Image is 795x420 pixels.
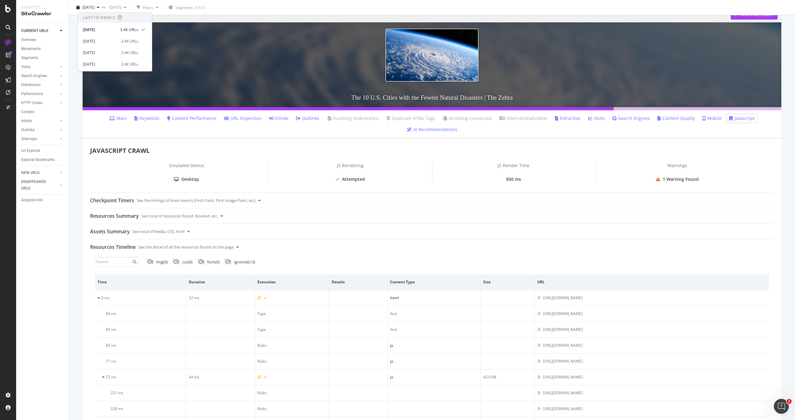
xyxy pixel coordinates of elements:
[90,146,774,155] div: JAVASCRIPT CRAWL
[385,29,479,82] img: The 10 U.S. Cities with the Fewest Natural Disasters | The Zebra
[21,82,41,88] div: Distribution
[657,115,695,121] a: Content Quality
[134,2,161,12] button: Filters
[729,115,755,121] a: Javascript
[390,343,478,348] div: js
[21,100,42,106] div: HTTP Codes
[21,170,39,176] div: NEW URLS
[121,50,138,56] div: 3.4K URLs
[111,406,123,411] span: 228 ms
[21,46,41,52] div: Movements
[90,224,130,239] div: Assets Summary
[21,170,58,176] a: NEW URLS
[390,358,478,364] div: js
[332,279,383,285] span: Details
[21,82,58,88] a: Distribution
[390,374,478,380] div: js
[83,62,117,67] div: [DATE]
[107,5,121,10] span: 2025 Aug. 29th
[83,15,115,20] div: Last 10 Crawls
[21,64,30,70] div: Visits
[106,343,116,348] span: 65 ms
[21,109,34,115] div: Content
[21,55,38,61] div: Segments
[506,176,521,182] div: 850 ms
[138,240,234,254] div: See the detail of all the resources found on the page
[120,27,138,33] div: 3.4K URLs
[663,176,699,182] div: 1 Warning Found
[387,115,435,121] a: Duplicate HTML Tags
[83,27,116,33] div: [DATE]
[702,115,722,121] a: Mobile
[189,295,252,301] div: 52 ms
[327,115,379,121] a: Incoming Redirections
[537,279,765,285] span: URL
[390,311,478,317] div: font
[134,115,160,121] a: Keywords
[21,179,58,192] a: DISAPPEARED URLS
[90,240,136,254] div: Resources Timeline
[195,5,206,10] div: [DATE]
[21,197,64,203] a: Analysis Info
[543,295,583,301] div: [URL][DOMAIN_NAME]
[137,193,256,208] div: See the timings of main events (First Paint, First Image Paint, etc)
[257,358,267,364] div: Rules
[543,343,583,348] div: [URL][DOMAIN_NAME]
[543,406,583,412] div: [URL][DOMAIN_NAME]
[390,279,476,285] span: Content Type
[257,311,266,317] div: Type
[111,390,123,395] span: 221 ms
[141,208,218,223] div: See total of resources found, blocked, etc.
[167,115,216,121] a: Content Performance
[234,259,255,265] div: ignored ( 13 )
[21,37,64,43] a: Overview
[207,259,220,265] div: font ( 0 )
[21,73,58,79] a: Search Engines
[90,208,139,223] div: Resources Summary
[224,115,261,121] a: URL Inspection
[121,62,138,67] div: 3.4K URLs
[543,374,583,380] div: [URL][DOMAIN_NAME]
[175,5,193,10] span: Segments
[21,157,55,163] div: Explorer Bookmarks
[182,259,193,265] div: css ( 0 )
[106,311,116,316] span: 64 ms
[407,126,457,133] a: AI Recommendations
[257,406,267,412] div: Rules
[443,115,492,121] a: Incoming Canonicals
[21,118,32,124] div: Inlinks
[296,115,319,121] a: Outlinks
[21,5,64,10] div: Analytics
[774,399,789,414] iframe: Intercom live chat
[109,115,127,121] a: Main
[106,374,116,380] span: 73 ms
[21,37,36,43] div: Overview
[143,5,153,10] div: Filters
[269,115,288,121] a: Inlinks
[342,176,365,182] div: Attempted
[390,295,478,301] div: html
[21,136,58,142] a: Sitemaps
[257,279,325,285] span: Execution
[612,115,650,121] a: Search Engines
[95,257,139,267] input: Search
[189,374,252,380] div: 44 ms
[189,279,251,285] span: Duration
[83,50,117,56] div: [DATE]
[21,28,58,34] a: CURRENT URLS
[543,311,583,317] div: [URL][DOMAIN_NAME]
[105,162,268,176] div: Emulated Device
[166,2,208,12] button: Segments[DATE]
[596,162,759,176] div: Warnings
[499,115,547,121] a: Internationalization
[21,157,64,163] a: Explorer Bookmarks
[483,279,530,285] span: Size
[83,88,781,107] h3: The 10 U.S. Cities with the Fewest Natural Disasters | The Zebra
[257,390,267,396] div: Rules
[21,127,58,133] a: Outlinks
[74,2,102,12] button: [DATE]
[390,327,478,332] div: font
[21,197,43,203] div: Analysis Info
[555,115,581,121] a: Extraction
[21,136,37,142] div: Sitemaps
